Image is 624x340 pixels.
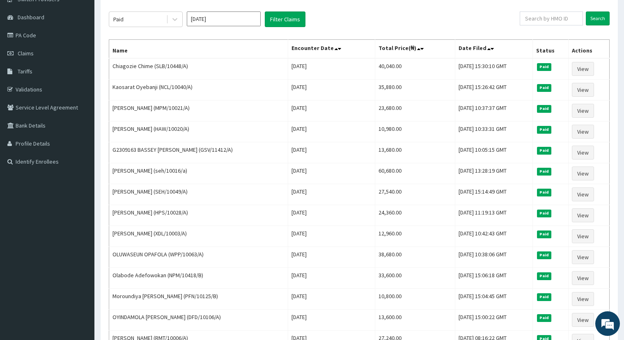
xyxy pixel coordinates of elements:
[375,121,455,142] td: 10,980.00
[109,247,288,268] td: OLUWASEUN OPAFOLA (WPP/10063/A)
[288,100,375,121] td: [DATE]
[109,205,288,226] td: [PERSON_NAME] (HPS/10028/A)
[288,163,375,184] td: [DATE]
[48,103,113,186] span: We're online!
[572,83,594,97] a: View
[455,226,533,247] td: [DATE] 10:42:43 GMT
[455,205,533,226] td: [DATE] 11:19:13 GMT
[375,184,455,205] td: 27,540.00
[537,251,552,259] span: Paid
[537,314,552,322] span: Paid
[18,14,44,21] span: Dashboard
[537,210,552,217] span: Paid
[288,142,375,163] td: [DATE]
[109,80,288,100] td: Kaosarat Oyebanji (NCL/10040/A)
[572,62,594,76] a: View
[288,310,375,331] td: [DATE]
[265,11,305,27] button: Filter Claims
[109,184,288,205] td: [PERSON_NAME] (SEH/10049/A)
[537,168,552,175] span: Paid
[537,293,552,301] span: Paid
[109,40,288,59] th: Name
[288,268,375,289] td: [DATE]
[113,15,124,23] div: Paid
[572,125,594,139] a: View
[455,121,533,142] td: [DATE] 10:33:31 GMT
[375,58,455,80] td: 40,040.00
[537,105,552,112] span: Paid
[109,268,288,289] td: Olabode Adefowokan (NPM/10418/B)
[288,226,375,247] td: [DATE]
[537,147,552,154] span: Paid
[455,80,533,100] td: [DATE] 15:26:42 GMT
[109,289,288,310] td: Moroundiya [PERSON_NAME] (PFN/10125/B)
[109,163,288,184] td: [PERSON_NAME] (seh/10016/a)
[572,271,594,285] a: View
[572,313,594,327] a: View
[520,11,583,25] input: Search by HMO ID
[375,100,455,121] td: 23,680.00
[572,208,594,222] a: View
[572,104,594,118] a: View
[455,142,533,163] td: [DATE] 10:05:15 GMT
[109,121,288,142] td: [PERSON_NAME] (HAW/10020/A)
[537,230,552,238] span: Paid
[375,163,455,184] td: 60,680.00
[572,229,594,243] a: View
[537,189,552,196] span: Paid
[572,250,594,264] a: View
[586,11,610,25] input: Search
[572,146,594,160] a: View
[537,272,552,280] span: Paid
[375,80,455,100] td: 35,880.00
[455,40,533,59] th: Date Filed
[455,100,533,121] td: [DATE] 10:37:37 GMT
[109,142,288,163] td: G2309163 BASSEY [PERSON_NAME] (GSV/11412/A)
[109,310,288,331] td: OYINDAMOLA [PERSON_NAME] (DFD/10106/A)
[288,184,375,205] td: [DATE]
[375,289,455,310] td: 10,800.00
[288,40,375,59] th: Encounter Date
[572,292,594,306] a: View
[109,226,288,247] td: [PERSON_NAME] (XDL/10003/A)
[375,310,455,331] td: 13,600.00
[135,4,154,24] div: Minimize live chat window
[569,40,610,59] th: Actions
[537,126,552,133] span: Paid
[109,58,288,80] td: Chiagozie Chime (SLB/10448/A)
[532,40,568,59] th: Status
[18,50,34,57] span: Claims
[572,167,594,180] a: View
[288,58,375,80] td: [DATE]
[109,100,288,121] td: [PERSON_NAME] (MPM/10021/A)
[455,289,533,310] td: [DATE] 15:04:45 GMT
[375,40,455,59] th: Total Price(₦)
[537,63,552,71] span: Paid
[288,289,375,310] td: [DATE]
[572,187,594,201] a: View
[537,84,552,91] span: Paid
[288,247,375,268] td: [DATE]
[455,247,533,268] td: [DATE] 10:38:06 GMT
[375,205,455,226] td: 24,360.00
[43,46,138,57] div: Chat with us now
[4,224,156,253] textarea: Type your message and hit 'Enter'
[455,184,533,205] td: [DATE] 15:14:49 GMT
[375,142,455,163] td: 13,680.00
[288,80,375,100] td: [DATE]
[288,205,375,226] td: [DATE]
[15,41,33,62] img: d_794563401_company_1708531726252_794563401
[455,58,533,80] td: [DATE] 15:30:10 GMT
[455,310,533,331] td: [DATE] 15:00:22 GMT
[455,163,533,184] td: [DATE] 13:28:19 GMT
[375,268,455,289] td: 33,600.00
[375,226,455,247] td: 12,960.00
[375,247,455,268] td: 38,680.00
[187,11,261,26] input: Select Month and Year
[455,268,533,289] td: [DATE] 15:06:18 GMT
[288,121,375,142] td: [DATE]
[18,68,32,75] span: Tariffs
